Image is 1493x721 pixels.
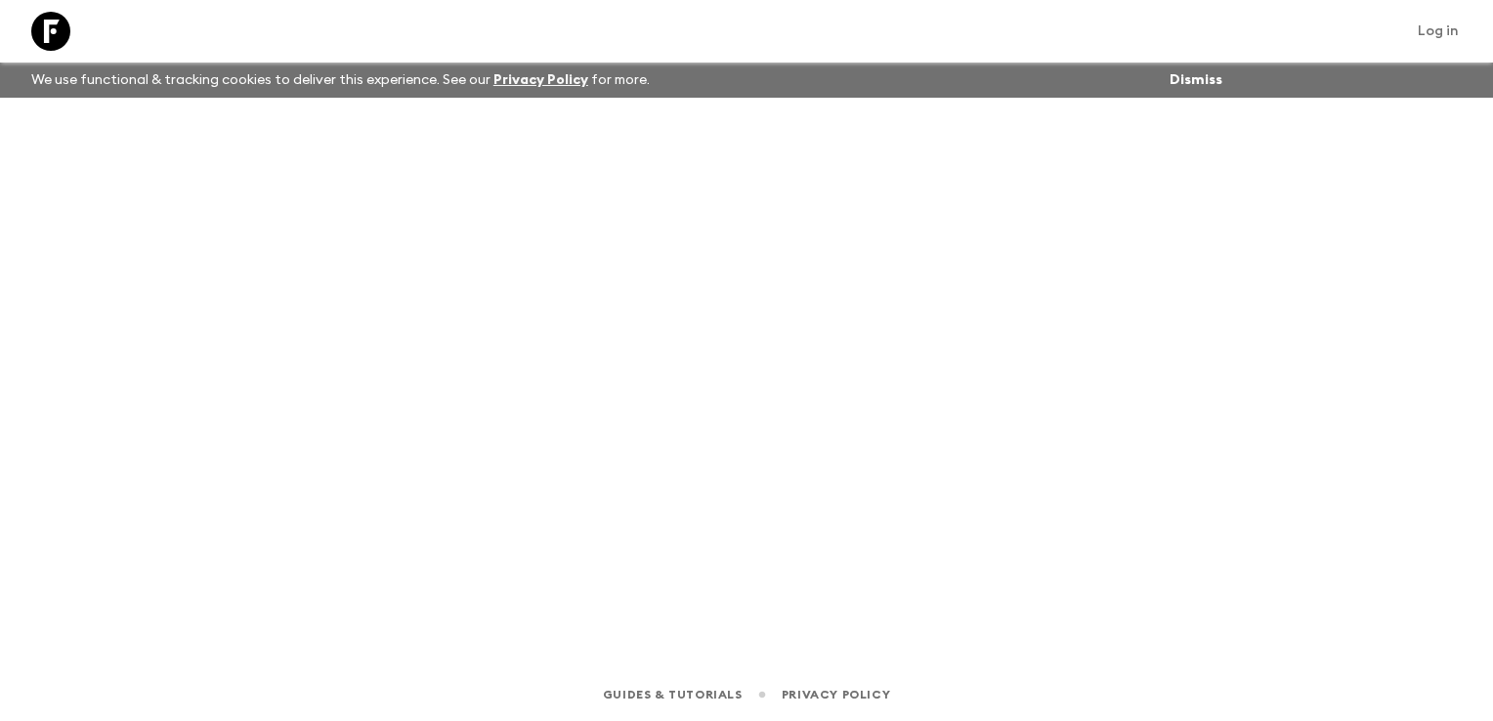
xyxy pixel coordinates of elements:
[23,63,658,98] p: We use functional & tracking cookies to deliver this experience. See our for more.
[1407,18,1470,45] a: Log in
[493,73,588,87] a: Privacy Policy
[1165,66,1227,94] button: Dismiss
[603,684,743,705] a: Guides & Tutorials
[782,684,890,705] a: Privacy Policy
